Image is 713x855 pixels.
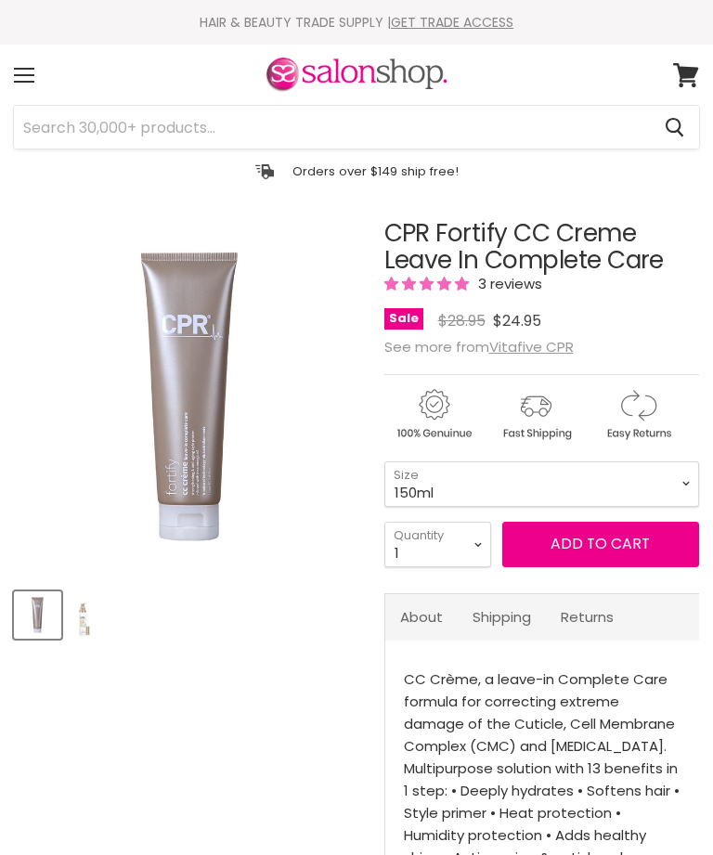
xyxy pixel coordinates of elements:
[493,310,541,331] span: $24.95
[14,591,61,639] button: CPR Fortify CC Creme Leave In Complete Care
[69,593,97,637] img: CPR Fortify CC Creme Leave In Complete Care
[384,308,423,330] span: Sale
[384,337,574,356] span: See more from
[589,386,687,443] img: returns.gif
[14,220,367,573] div: CPR Fortify CC Creme Leave In Complete Care image. Click or Scroll to Zoom.
[473,274,542,293] span: 3 reviews
[384,522,491,567] select: Quantity
[16,593,59,637] img: CPR Fortify CC Creme Leave In Complete Care
[489,337,574,356] a: Vitafive CPR
[67,591,99,639] button: CPR Fortify CC Creme Leave In Complete Care
[384,220,699,274] h1: CPR Fortify CC Creme Leave In Complete Care
[551,533,650,554] span: Add to cart
[650,106,699,149] button: Search
[292,163,459,179] p: Orders over $149 ship free!
[13,105,700,149] form: Product
[486,386,585,443] img: shipping.gif
[458,594,546,640] a: Shipping
[502,522,699,566] button: Add to cart
[385,594,458,640] a: About
[14,106,650,149] input: Search
[384,274,473,293] span: 5.00 stars
[546,594,629,640] a: Returns
[391,13,513,32] a: GET TRADE ACCESS
[384,386,483,443] img: genuine.gif
[14,220,367,573] img: CPR Fortify CC Creme Leave In Complete Care
[11,586,369,639] div: Product thumbnails
[438,310,486,331] span: $28.95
